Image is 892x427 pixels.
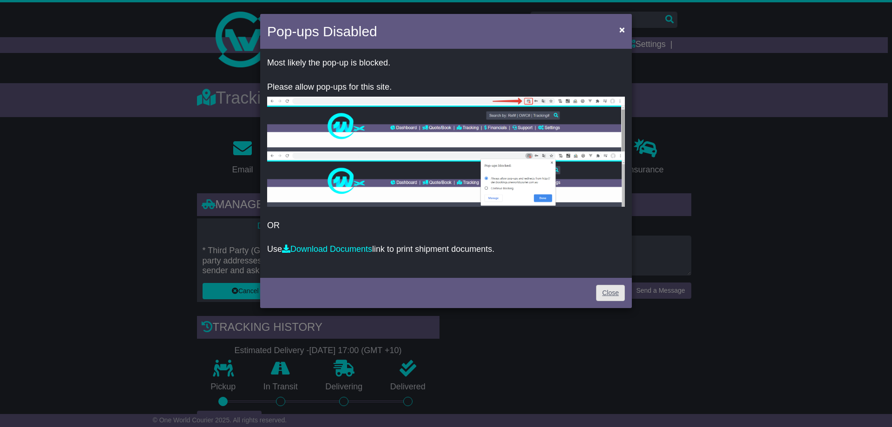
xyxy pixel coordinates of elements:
[267,58,625,68] p: Most likely the pop-up is blocked.
[267,97,625,151] img: allow-popup-1.png
[267,82,625,92] p: Please allow pop-ups for this site.
[615,20,630,39] button: Close
[267,244,625,255] p: Use link to print shipment documents.
[596,285,625,301] a: Close
[260,51,632,276] div: OR
[267,21,377,42] h4: Pop-ups Disabled
[267,151,625,207] img: allow-popup-2.png
[282,244,372,254] a: Download Documents
[619,24,625,35] span: ×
